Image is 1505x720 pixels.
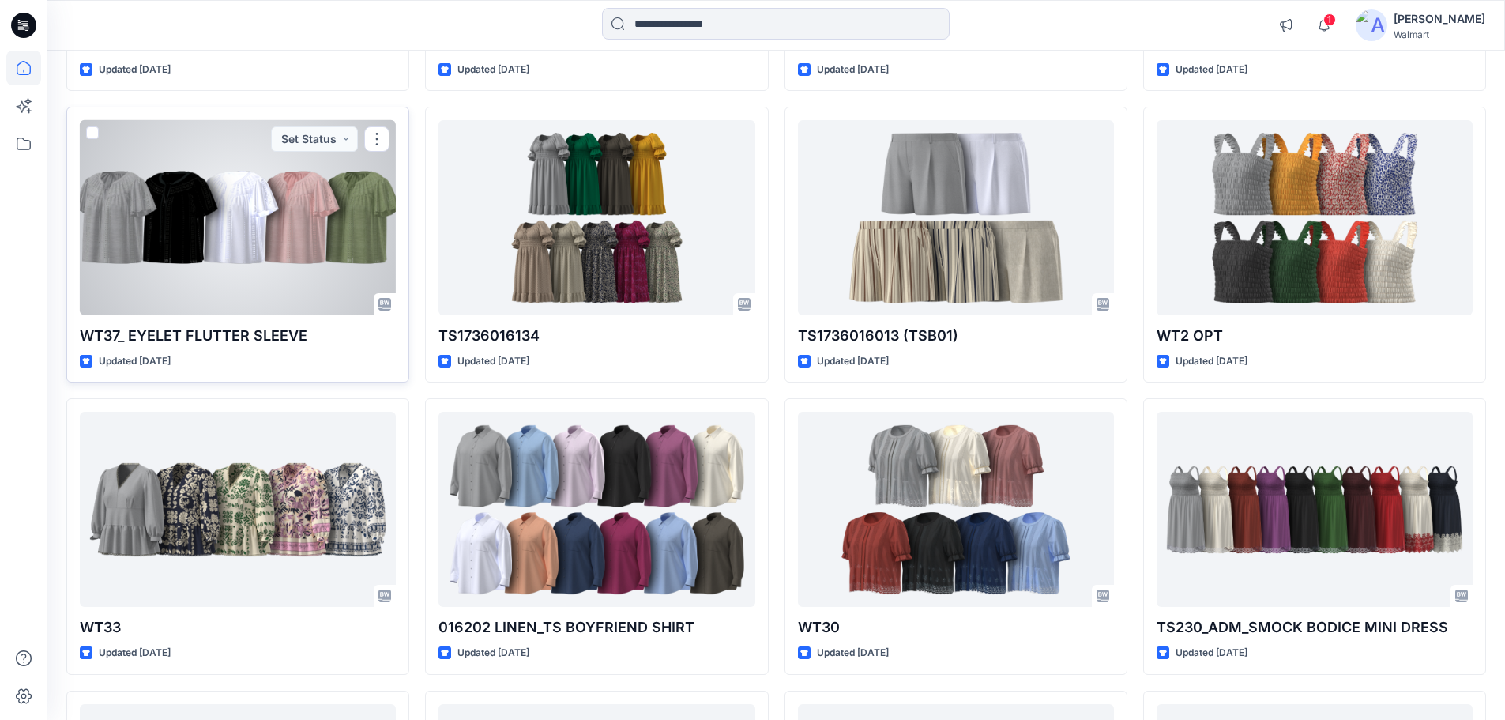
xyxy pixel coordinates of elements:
[1323,13,1336,26] span: 1
[1394,28,1485,40] div: Walmart
[438,412,754,607] a: 016202 LINEN_TS BOYFRIEND SHIRT
[99,353,171,370] p: Updated [DATE]
[457,353,529,370] p: Updated [DATE]
[1176,353,1247,370] p: Updated [DATE]
[80,412,396,607] a: WT33
[457,62,529,78] p: Updated [DATE]
[80,616,396,639] p: WT33
[438,325,754,347] p: TS1736016134
[817,353,889,370] p: Updated [DATE]
[1157,120,1473,315] a: WT2 OPT
[1176,62,1247,78] p: Updated [DATE]
[817,645,889,662] p: Updated [DATE]
[99,62,171,78] p: Updated [DATE]
[798,616,1114,639] p: WT30
[80,120,396,315] a: WT37_ EYELET FLUTTER SLEEVE
[80,325,396,347] p: WT37_ EYELET FLUTTER SLEEVE
[1157,412,1473,607] a: TS230_ADM_SMOCK BODICE MINI DRESS
[798,412,1114,607] a: WT30
[1176,645,1247,662] p: Updated [DATE]
[1394,9,1485,28] div: [PERSON_NAME]
[798,325,1114,347] p: TS1736016013 (TSB01)
[457,645,529,662] p: Updated [DATE]
[1157,616,1473,639] p: TS230_ADM_SMOCK BODICE MINI DRESS
[438,616,754,639] p: 016202 LINEN_TS BOYFRIEND SHIRT
[817,62,889,78] p: Updated [DATE]
[1157,325,1473,347] p: WT2 OPT
[99,645,171,662] p: Updated [DATE]
[798,120,1114,315] a: TS1736016013 (TSB01)
[438,120,754,315] a: TS1736016134
[1356,9,1387,41] img: avatar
